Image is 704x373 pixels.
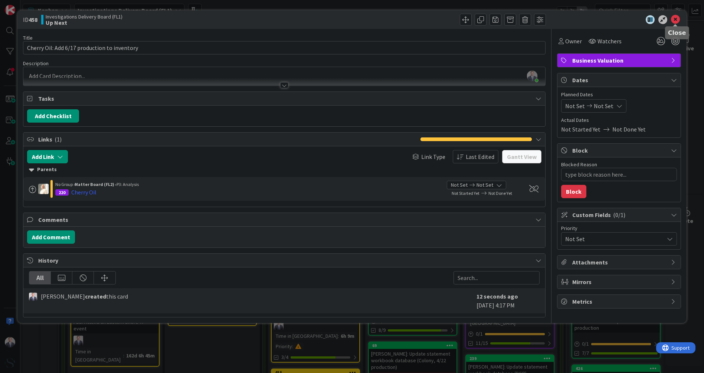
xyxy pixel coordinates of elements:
label: Title [23,34,33,41]
span: Link Type [421,152,445,161]
span: Metrics [572,297,667,306]
input: Search... [453,271,540,284]
span: Not Started Yet [452,190,479,196]
span: Planned Dates [561,91,677,99]
span: Tasks [38,94,531,103]
b: created [85,293,106,300]
span: Support [16,1,34,10]
div: [DATE] 4:17 PM [477,292,540,310]
button: Add Comment [27,230,75,244]
span: Not Set [565,234,660,244]
span: Not Set [594,101,613,110]
span: Not Set [451,181,468,189]
span: ID [23,15,37,24]
span: Not Started Yet [561,125,600,134]
span: No Group › [55,181,75,187]
b: Matter Board (FL2) › [75,181,117,187]
img: KS [38,184,49,194]
button: Add Link [27,150,68,163]
b: Up Next [46,20,122,26]
span: Owner [565,37,582,46]
div: Cherry Oil [71,188,96,197]
span: Links [38,135,416,144]
h5: Close [668,29,686,36]
button: Last Edited [453,150,498,163]
div: All [29,272,51,284]
b: 12 seconds ago [477,293,518,300]
span: Block [572,146,667,155]
span: Mirrors [572,277,667,286]
span: [PERSON_NAME] this card [41,292,128,301]
div: 220 [55,189,69,196]
span: Dates [572,76,667,84]
span: Business Valuation [572,56,667,65]
span: Actual Dates [561,116,677,124]
img: JC [29,293,37,301]
span: Watchers [597,37,622,46]
span: Custom Fields [572,210,667,219]
label: Blocked Reason [561,161,597,168]
div: Parents [29,166,539,174]
span: ( 0/1 ) [613,211,625,219]
span: History [38,256,531,265]
span: Comments [38,215,531,224]
button: Add Checklist [27,109,79,123]
span: Not Done Yet [612,125,646,134]
span: Investigations Delivery Board (FL1) [46,14,122,20]
span: ( 1 ) [55,136,62,143]
span: Attachments [572,258,667,267]
div: Priority [561,226,677,231]
button: Gantt View [502,150,541,163]
span: Not Set [477,181,493,189]
span: Description [23,60,49,67]
span: P3: Analysis [117,181,139,187]
span: Not Done Yet [488,190,512,196]
span: Last Edited [466,152,494,161]
b: 458 [29,16,37,23]
span: Not Set [565,101,585,110]
button: Block [561,185,586,198]
img: f0pyZ9a3ujLKhZyKPPbkNbKsKyr7o1bz.png [527,71,537,81]
input: type card name here... [23,41,545,54]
